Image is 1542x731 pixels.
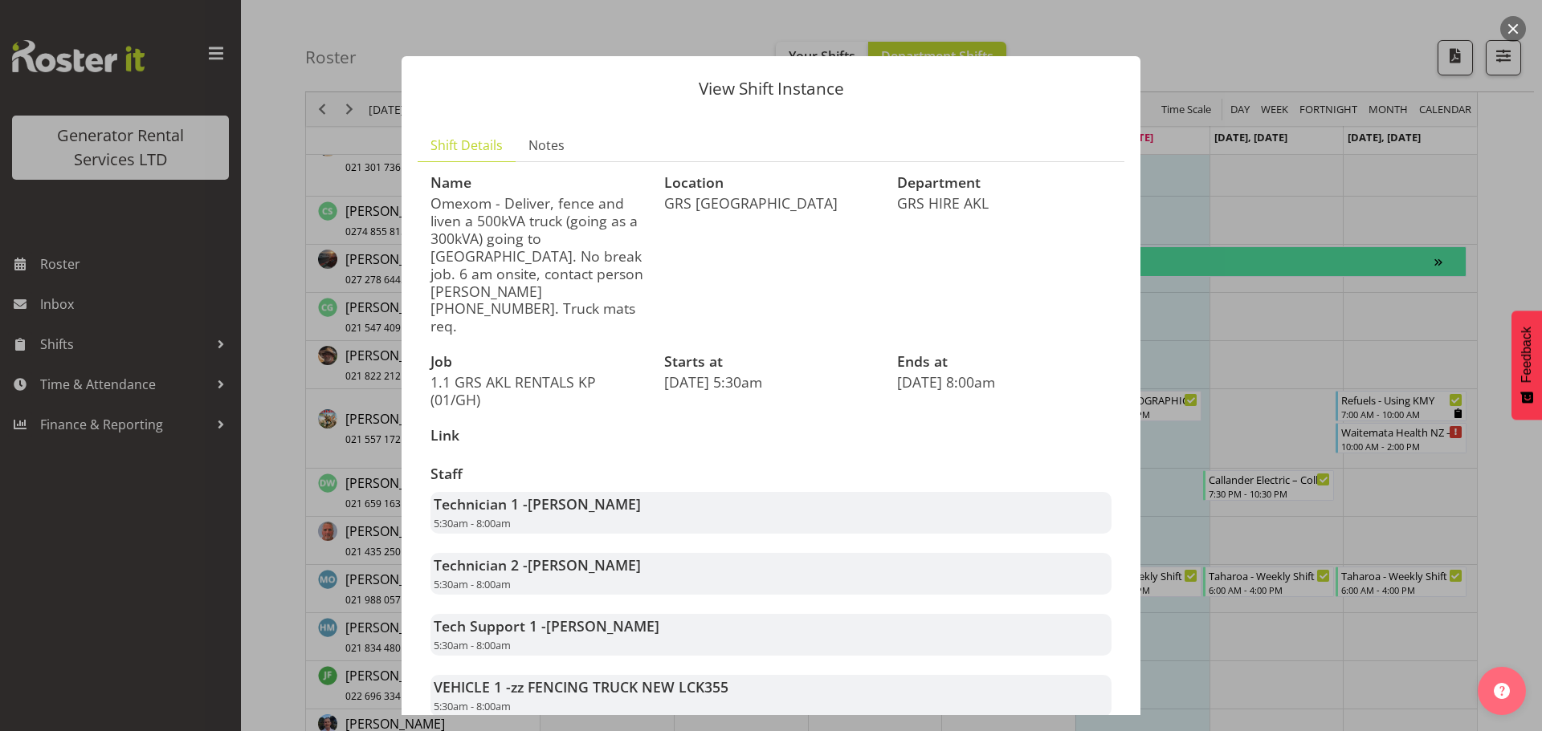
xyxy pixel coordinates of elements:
[418,80,1124,97] p: View Shift Instance
[664,194,879,212] p: GRS [GEOGRAPHIC_DATA]
[1494,683,1510,699] img: help-xxl-2.png
[528,136,565,155] span: Notes
[430,136,503,155] span: Shift Details
[664,354,879,370] h3: Starts at
[1511,311,1542,420] button: Feedback - Show survey
[430,428,645,444] h3: Link
[897,194,1112,212] p: GRS HIRE AKL
[430,466,1112,482] h3: Staff
[897,354,1112,370] h3: Ends at
[546,616,659,636] span: [PERSON_NAME]
[434,677,728,696] strong: VEHICLE 1 -
[897,373,1112,391] p: [DATE] 8:00am
[434,577,511,591] span: 5:30am - 8:00am
[430,194,645,335] p: Omexom - Deliver, fence and liven a 500kVA truck (going as a 300kVA) going to [GEOGRAPHIC_DATA]. ...
[430,373,645,408] p: 1.1 GRS AKL RENTALS KP (01/GH)
[511,677,728,696] span: zz FENCING TRUCK NEW LCK355
[664,373,879,391] p: [DATE] 5:30am
[897,175,1112,191] h3: Department
[434,699,511,713] span: 5:30am - 8:00am
[434,516,511,530] span: 5:30am - 8:00am
[528,555,641,575] span: [PERSON_NAME]
[430,354,645,370] h3: Job
[664,175,879,191] h3: Location
[1520,327,1534,383] span: Feedback
[434,555,641,575] strong: Technician 2 -
[434,638,511,652] span: 5:30am - 8:00am
[528,494,641,514] span: [PERSON_NAME]
[434,494,641,514] strong: Technician 1 -
[430,175,645,191] h3: Name
[434,616,659,636] strong: Tech Support 1 -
